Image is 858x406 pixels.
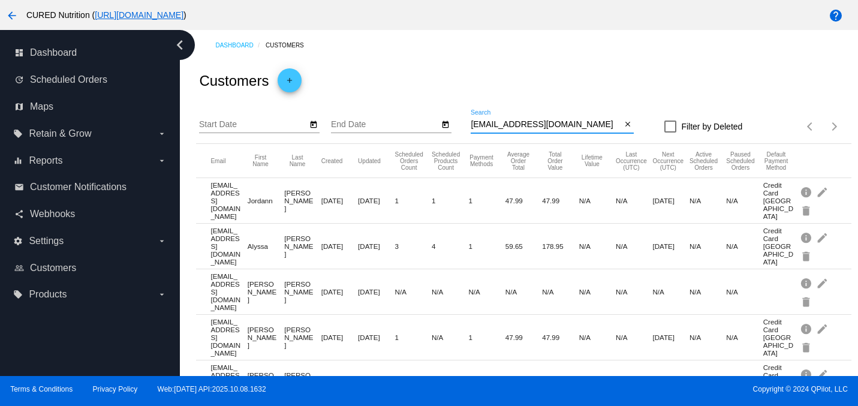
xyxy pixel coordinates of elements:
mat-icon: arrow_back [5,8,19,23]
mat-cell: N/A [616,285,652,299]
mat-cell: [PERSON_NAME] [284,231,321,261]
i: equalizer [13,156,23,166]
i: share [14,209,24,219]
mat-cell: 4 [432,239,468,253]
mat-cell: 59.65 [505,239,542,253]
mat-cell: 1 [468,239,505,253]
mat-cell: [DATE] [358,239,395,253]
mat-icon: edit [816,228,830,246]
mat-cell: Credit Card [GEOGRAPHIC_DATA] [763,360,800,405]
mat-cell: [EMAIL_ADDRESS][DOMAIN_NAME] [210,315,247,360]
mat-icon: delete [800,201,814,219]
mat-icon: edit [816,319,830,338]
a: [URL][DOMAIN_NAME] [95,10,183,20]
span: Retain & Grow [29,128,91,139]
i: chevron_left [170,35,189,55]
button: Change sorting for CreatedUtc [321,157,343,164]
button: Clear [621,119,634,131]
mat-cell: 47.99 [542,194,579,207]
mat-cell: [DATE] [321,239,358,253]
mat-cell: N/A [616,330,652,344]
mat-cell: N/A [505,285,542,299]
mat-cell: N/A [690,330,726,344]
mat-cell: N/A [468,285,505,299]
mat-cell: [PERSON_NAME] [248,277,284,306]
span: Copyright © 2024 QPilot, LLC [439,385,848,393]
i: email [14,182,24,192]
mat-cell: [DATE] [321,194,358,207]
mat-icon: info [800,319,814,338]
mat-cell: 47.99 [542,330,579,344]
mat-cell: 1 [432,194,468,207]
input: Search [471,120,621,130]
mat-cell: [EMAIL_ADDRESS][DOMAIN_NAME] [210,360,247,405]
mat-cell: N/A [616,194,652,207]
a: Customers [266,36,314,55]
button: Open calendar [439,118,451,130]
span: Products [29,289,67,300]
mat-cell: N/A [726,285,763,299]
mat-cell: N/A [726,194,763,207]
mat-icon: info [800,365,814,383]
mat-cell: 47.99 [505,330,542,344]
button: Change sorting for TotalScheduledOrderValue [542,151,568,171]
mat-cell: 3 [395,239,432,253]
i: dashboard [14,48,24,58]
mat-cell: 1 [395,330,432,344]
mat-cell: 178.95 [542,239,579,253]
mat-cell: [PERSON_NAME] [248,323,284,352]
mat-icon: delete [800,338,814,356]
mat-cell: N/A [579,194,616,207]
mat-cell: N/A [616,239,652,253]
a: Privacy Policy [93,385,138,393]
i: people_outline [14,263,24,273]
mat-cell: [DATE] [321,285,358,299]
button: Change sorting for TotalScheduledOrdersCount [395,151,423,171]
a: share Webhooks [14,204,167,224]
mat-cell: N/A [579,239,616,253]
button: Change sorting for TotalProductsScheduledCount [432,151,460,171]
mat-cell: Credit Card [GEOGRAPHIC_DATA] [763,178,800,223]
mat-cell: N/A [432,330,468,344]
a: email Customer Notifications [14,178,167,197]
i: arrow_drop_down [157,236,167,246]
span: Webhooks [30,209,75,219]
a: map Maps [14,97,167,116]
mat-cell: [DATE] [652,330,689,344]
button: Next page [823,115,847,139]
mat-icon: info [800,273,814,292]
mat-cell: N/A [690,239,726,253]
a: dashboard Dashboard [14,43,167,62]
mat-icon: delete [800,292,814,311]
mat-icon: edit [816,273,830,292]
i: local_offer [13,290,23,299]
mat-cell: N/A [726,330,763,344]
span: Customer Notifications [30,182,127,193]
mat-cell: 1 [395,194,432,207]
mat-icon: delete [800,246,814,265]
mat-icon: add [282,76,297,91]
mat-cell: 1 [468,194,505,207]
button: Change sorting for FirstName [248,154,273,167]
mat-cell: [DATE] [652,239,689,253]
mat-cell: N/A [579,330,616,344]
mat-icon: edit [816,365,830,383]
mat-cell: [DATE] [358,330,395,344]
mat-cell: [DATE] [358,285,395,299]
mat-cell: Alyssa [248,239,284,253]
mat-cell: N/A [726,239,763,253]
mat-cell: [PERSON_NAME] [284,186,321,215]
button: Change sorting for PausedScheduledOrdersCount [726,151,754,171]
button: Previous page [799,115,823,139]
mat-icon: close [624,120,632,130]
mat-cell: [PERSON_NAME] [248,368,284,398]
button: Change sorting for ActiveScheduledOrdersCount [690,151,718,171]
a: Terms & Conditions [10,385,73,393]
i: map [14,102,24,112]
mat-cell: N/A [579,285,616,299]
input: Start Date [199,120,307,130]
mat-cell: [DATE] [652,194,689,207]
mat-cell: [PERSON_NAME] [284,368,321,398]
span: Customers [30,263,76,273]
button: Change sorting for PaymentMethodsCount [468,154,494,167]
